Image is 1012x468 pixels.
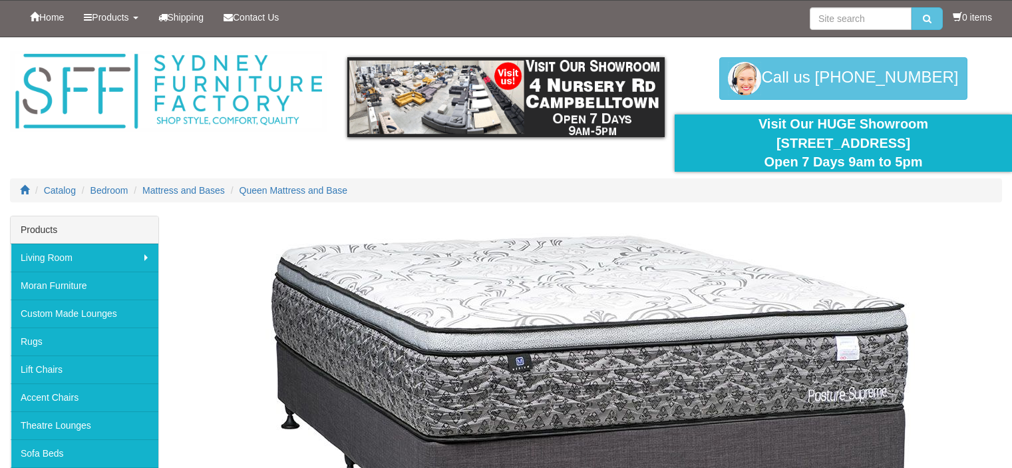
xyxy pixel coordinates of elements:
span: Products [92,12,128,23]
a: Moran Furniture [11,272,158,300]
a: Living Room [11,244,158,272]
input: Site search [810,7,912,30]
a: Queen Mattress and Base [240,185,348,196]
li: 0 items [953,11,992,24]
img: Sydney Furniture Factory [10,51,327,132]
img: showroom.gif [347,57,665,137]
span: Shipping [168,12,204,23]
a: Sofa Beds [11,439,158,467]
div: Visit Our HUGE Showroom [STREET_ADDRESS] Open 7 Days 9am to 5pm [685,115,1002,172]
span: Home [39,12,64,23]
a: Products [74,1,148,34]
a: Custom Made Lounges [11,300,158,328]
a: Catalog [44,185,76,196]
a: Theatre Lounges [11,411,158,439]
div: Products [11,216,158,244]
a: Mattress and Bases [142,185,225,196]
a: Contact Us [214,1,289,34]
span: Contact Us [233,12,279,23]
a: Accent Chairs [11,383,158,411]
a: Rugs [11,328,158,355]
a: Shipping [148,1,214,34]
a: Home [20,1,74,34]
a: Lift Chairs [11,355,158,383]
a: Bedroom [90,185,128,196]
